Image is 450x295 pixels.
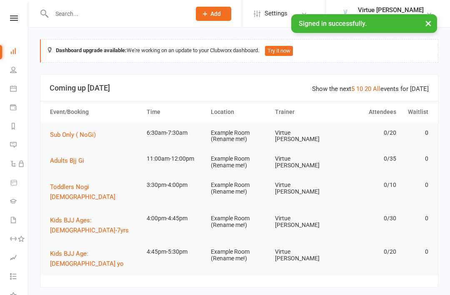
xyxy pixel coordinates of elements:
span: Kids BJJ Ages: [DEMOGRAPHIC_DATA]-7yrs [50,217,129,234]
span: Add [210,10,221,17]
img: thumb_image1658196043.png [337,5,354,22]
button: Kids BJJ Age: [DEMOGRAPHIC_DATA] yo [50,249,139,269]
td: 0 [400,209,432,228]
a: 5 [351,85,355,93]
td: Example Room (Rename me!) [207,242,271,268]
button: × [421,14,436,32]
a: Payments [10,99,29,118]
th: Trainer [271,101,335,123]
td: Virtue [PERSON_NAME] [271,242,335,268]
td: Example Room (Rename me!) [207,149,271,175]
td: 11:00am-12:00pm [143,149,207,169]
button: Add [196,7,231,21]
th: Event/Booking [46,101,143,123]
h3: Coming up [DATE] [50,84,429,92]
input: Search... [49,8,185,20]
td: 3:30pm-4:00pm [143,175,207,195]
th: Waitlist [400,101,432,123]
span: Settings [265,4,287,23]
td: 4:45pm-5:30pm [143,242,207,262]
td: 0/20 [335,242,400,262]
button: Kids BJJ Ages: [DEMOGRAPHIC_DATA]-7yrs [50,215,139,235]
td: Example Room (Rename me!) [207,123,271,149]
div: We're working on an update to your Clubworx dashboard. [40,39,438,63]
td: 4:00pm-4:45pm [143,209,207,228]
td: 6:30am-7:30am [143,123,207,143]
td: Virtue [PERSON_NAME] [271,175,335,202]
td: 0 [400,123,432,143]
a: Assessments [10,249,29,268]
td: 0/30 [335,209,400,228]
td: 0/20 [335,123,400,143]
strong: Dashboard upgrade available: [56,47,127,53]
button: Try it now [265,46,293,56]
td: Virtue [PERSON_NAME] [271,123,335,149]
a: Calendar [10,80,29,99]
button: Adults Bjj Gi [50,156,90,166]
div: Virtue [PERSON_NAME] [358,14,424,21]
a: 10 [356,85,363,93]
span: Kids BJJ Age: [DEMOGRAPHIC_DATA] yo [50,250,124,267]
td: 0 [400,175,432,195]
div: Virtue [PERSON_NAME] [358,6,424,14]
button: Toddlers Nogi [DEMOGRAPHIC_DATA] [50,182,139,202]
a: All [373,85,380,93]
a: People [10,61,29,80]
td: Virtue [PERSON_NAME] [271,149,335,175]
a: 20 [365,85,371,93]
td: 0 [400,242,432,262]
td: 0/35 [335,149,400,169]
a: Reports [10,118,29,136]
th: Time [143,101,207,123]
a: Product Sales [10,174,29,193]
td: Example Room (Rename me!) [207,175,271,202]
button: Sub Only ( NoGi) [50,130,102,140]
td: 0 [400,149,432,169]
td: Example Room (Rename me!) [207,209,271,235]
div: Show the next events for [DATE] [312,84,429,94]
th: Attendees [335,101,400,123]
td: 0/10 [335,175,400,195]
a: Dashboard [10,43,29,61]
span: Toddlers Nogi [DEMOGRAPHIC_DATA] [50,183,115,201]
th: Location [207,101,271,123]
td: Virtue [PERSON_NAME] [271,209,335,235]
span: Signed in successfully. [299,20,367,28]
span: Sub Only ( NoGi) [50,131,96,139]
span: Adults Bjj Gi [50,157,84,164]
